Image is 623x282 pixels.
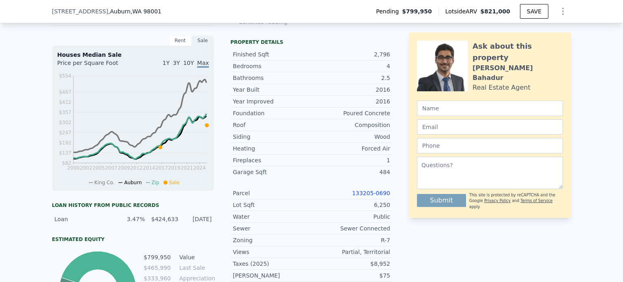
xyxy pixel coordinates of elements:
div: $75 [311,271,390,280]
td: Last Sale [178,263,214,272]
tspan: $357 [59,110,71,115]
tspan: 2019 [168,165,180,171]
div: Bathrooms [233,74,311,82]
div: Poured Concrete [311,109,390,117]
tspan: $554 [59,73,71,79]
tspan: $247 [59,130,71,136]
div: 2,796 [311,50,390,58]
span: King Co. [95,180,115,185]
tspan: 2005 [92,165,105,171]
div: 2.5 [311,74,390,82]
div: 4 [311,62,390,70]
div: This site is protected by reCAPTCHA and the Google and apply. [469,192,563,210]
div: Rent [169,35,191,46]
input: Phone [417,138,563,153]
span: Pending [376,7,402,15]
div: Real Estate Agent [473,83,531,93]
div: Forced Air [311,144,390,153]
tspan: $302 [59,120,71,125]
span: $799,950 [402,7,432,15]
div: Taxes (2025) [233,260,311,268]
span: , Auburn [108,7,161,15]
div: R-7 [311,236,390,244]
span: 1Y [163,60,170,66]
div: Finished Sqft [233,50,311,58]
div: Foundation [233,109,311,117]
td: $799,950 [143,253,171,262]
span: , WA 98001 [131,8,161,15]
tspan: 2014 [143,165,155,171]
td: $465,990 [143,263,171,272]
tspan: $412 [59,99,71,105]
input: Email [417,119,563,135]
tspan: $137 [59,150,71,156]
div: 484 [311,168,390,176]
div: 2016 [311,86,390,94]
div: Sale [191,35,214,46]
div: Loan [54,215,112,223]
tspan: 2012 [130,165,143,171]
span: $821,000 [480,8,510,15]
tspan: 2021 [180,165,193,171]
tspan: 2000 [67,165,80,171]
div: Composition [311,121,390,129]
tspan: 2024 [193,165,206,171]
a: Privacy Policy [484,198,511,203]
div: Parcel [233,189,311,197]
tspan: $82 [62,160,71,166]
button: SAVE [520,4,548,19]
div: Garage Sqft [233,168,311,176]
div: [DATE] [183,215,212,223]
td: Value [178,253,214,262]
div: Public [311,213,390,221]
div: Year Improved [233,97,311,105]
div: 2016 [311,97,390,105]
div: Estimated Equity [52,236,214,243]
div: Water [233,213,311,221]
div: [PERSON_NAME] Bahadur [473,63,563,83]
div: Siding [233,133,311,141]
span: 3Y [173,60,180,66]
div: Houses Median Sale [57,51,209,59]
div: $8,952 [311,260,390,268]
div: 1 [311,156,390,164]
span: Lotside ARV [445,7,480,15]
tspan: $467 [59,89,71,95]
div: 3.47% [116,215,145,223]
button: Submit [417,194,466,207]
span: [STREET_ADDRESS] [52,7,108,15]
div: Bedrooms [233,62,311,70]
button: Show Options [555,3,571,19]
div: Wood [311,133,390,141]
div: 6,250 [311,201,390,209]
a: Terms of Service [520,198,552,203]
tspan: 2002 [80,165,92,171]
div: Year Built [233,86,311,94]
div: Fireplaces [233,156,311,164]
div: Lot Sqft [233,201,311,209]
input: Name [417,101,563,116]
div: Sewer [233,224,311,232]
div: Loan history from public records [52,202,214,209]
span: Auburn [124,180,142,185]
div: $424,633 [150,215,178,223]
div: Roof [233,121,311,129]
div: Property details [230,39,393,45]
tspan: $192 [59,140,71,146]
div: Sewer Connected [311,224,390,232]
span: Sale [169,180,180,185]
span: 10Y [183,60,194,66]
a: 133205-0690 [352,190,390,196]
tspan: 2017 [155,165,168,171]
tspan: 2007 [105,165,118,171]
div: Heating [233,144,311,153]
span: Zip [152,180,159,185]
tspan: 2009 [118,165,130,171]
div: [PERSON_NAME] [233,271,311,280]
div: Partial, Territorial [311,248,390,256]
span: Max [197,60,209,68]
div: Ask about this property [473,41,563,63]
div: Zoning [233,236,311,244]
div: Views [233,248,311,256]
div: Price per Square Foot [57,59,133,72]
